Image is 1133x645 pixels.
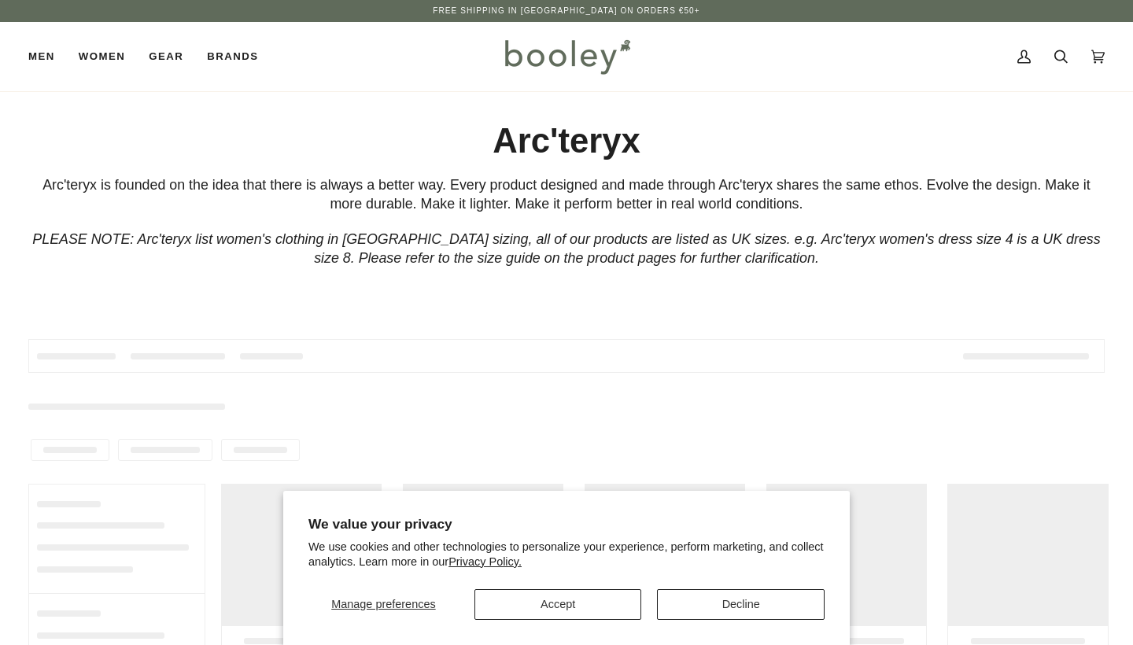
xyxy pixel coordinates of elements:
[79,49,125,64] span: Women
[28,120,1105,163] h1: Arc'teryx
[308,516,825,533] h2: We value your privacy
[308,540,825,569] p: We use cookies and other technologies to personalize your experience, perform marketing, and coll...
[498,34,636,79] img: Booley
[137,22,195,91] a: Gear
[308,589,459,620] button: Manage preferences
[657,589,825,620] button: Decline
[28,175,1105,214] div: Arc'teryx is founded on the idea that there is always a better way. Every product designed and ma...
[474,589,642,620] button: Accept
[28,49,55,64] span: Men
[331,598,435,610] span: Manage preferences
[195,22,270,91] a: Brands
[67,22,137,91] a: Women
[149,49,183,64] span: Gear
[207,49,258,64] span: Brands
[28,22,67,91] a: Men
[433,5,699,17] p: Free Shipping in [GEOGRAPHIC_DATA] on Orders €50+
[32,231,1100,267] em: PLEASE NOTE: Arc'teryx list women's clothing in [GEOGRAPHIC_DATA] sizing, all of our products are...
[448,555,522,568] a: Privacy Policy.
